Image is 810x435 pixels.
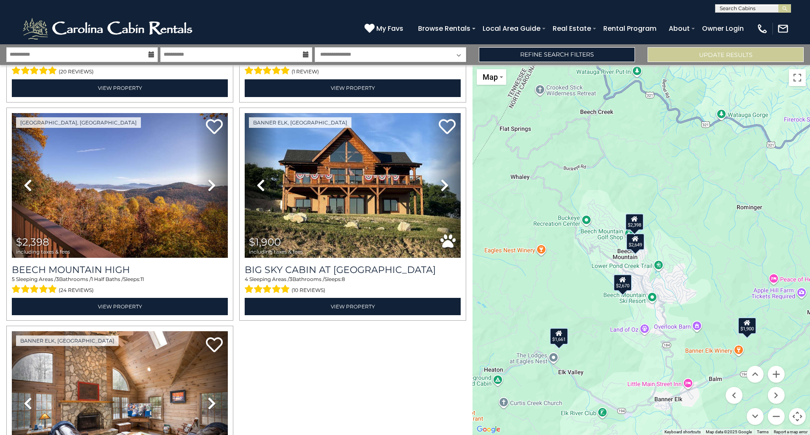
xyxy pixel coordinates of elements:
button: Toggle fullscreen view [789,69,806,86]
a: Refine Search Filters [479,47,635,62]
div: Sleeping Areas / Bathrooms / Sleeps: [245,57,461,77]
img: White-1-2.png [21,16,196,41]
div: $2,649 [626,233,645,250]
div: $2,398 [625,213,644,230]
a: View Property [245,79,461,97]
span: (10 reviews) [292,285,325,296]
div: $1,661 [550,328,568,345]
button: Zoom in [768,366,785,383]
button: Map camera controls [789,408,806,425]
h3: Big Sky Cabin at Monteagle [245,264,461,276]
a: Banner Elk, [GEOGRAPHIC_DATA] [249,117,351,128]
span: 11 [140,276,144,282]
div: $2,670 [613,274,632,291]
a: View Property [12,298,228,315]
span: 8 [342,276,345,282]
a: About [664,21,694,36]
a: [GEOGRAPHIC_DATA], [GEOGRAPHIC_DATA] [16,117,141,128]
a: Report a map error [774,430,807,434]
span: (1 review) [292,66,319,77]
div: Sleeping Areas / Bathrooms / Sleeps: [245,276,461,296]
span: 5 [12,276,15,282]
span: 3 [56,276,59,282]
button: Change map style [477,69,506,85]
span: 1 Half Baths / [91,276,123,282]
img: mail-regular-white.png [777,23,789,35]
span: Map data ©2025 Google [706,430,752,434]
a: Rental Program [599,21,661,36]
button: Zoom out [768,408,785,425]
span: $1,900 [249,236,281,248]
div: Sleeping Areas / Bathrooms / Sleeps: [12,276,228,296]
a: Add to favorites [206,336,223,354]
a: Add to favorites [439,118,456,136]
span: including taxes & fees [249,249,303,254]
span: including taxes & fees [16,249,70,254]
span: Map [483,73,498,81]
span: 4 [245,276,248,282]
img: thumbnail_163277207.jpeg [12,113,228,258]
a: Beech Mountain High [12,264,228,276]
div: Sleeping Areas / Bathrooms / Sleeps: [12,57,228,77]
span: My Favs [376,23,403,34]
a: View Property [12,79,228,97]
a: Local Area Guide [478,21,545,36]
a: Open this area in Google Maps (opens a new window) [475,424,502,435]
span: (20 reviews) [59,66,94,77]
a: Browse Rentals [414,21,475,36]
img: phone-regular-white.png [756,23,768,35]
a: View Property [245,298,461,315]
a: Owner Login [698,21,748,36]
a: My Favs [364,23,405,34]
a: Real Estate [548,21,595,36]
span: (24 reviews) [59,285,94,296]
span: 3 [289,276,292,282]
a: Terms (opens in new tab) [757,430,769,434]
button: Move down [747,408,764,425]
a: Big Sky Cabin at [GEOGRAPHIC_DATA] [245,264,461,276]
img: Google [475,424,502,435]
button: Move left [726,387,742,404]
button: Move up [747,366,764,383]
img: thumbnail_167077826.jpeg [245,113,461,258]
a: Banner Elk, [GEOGRAPHIC_DATA] [16,335,119,346]
span: $2,398 [16,236,49,248]
div: $1,900 [738,317,756,334]
button: Keyboard shortcuts [664,429,701,435]
button: Move right [768,387,785,404]
button: Update Results [648,47,804,62]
